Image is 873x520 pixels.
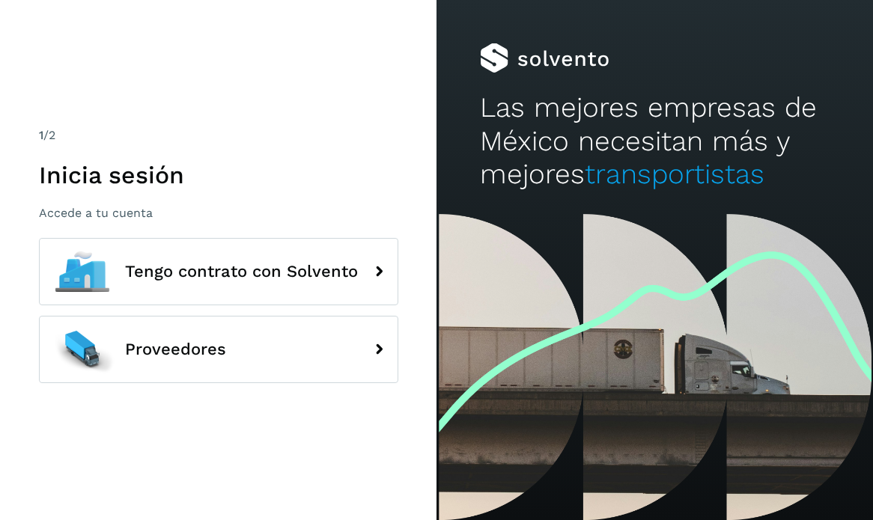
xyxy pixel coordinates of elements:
h1: Inicia sesión [39,161,398,189]
button: Proveedores [39,316,398,383]
div: /2 [39,126,398,144]
span: 1 [39,128,43,142]
p: Accede a tu cuenta [39,206,398,220]
span: transportistas [585,158,764,190]
span: Proveedores [125,340,226,358]
span: Tengo contrato con Solvento [125,263,358,281]
h2: Las mejores empresas de México necesitan más y mejores [480,91,829,191]
button: Tengo contrato con Solvento [39,238,398,305]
